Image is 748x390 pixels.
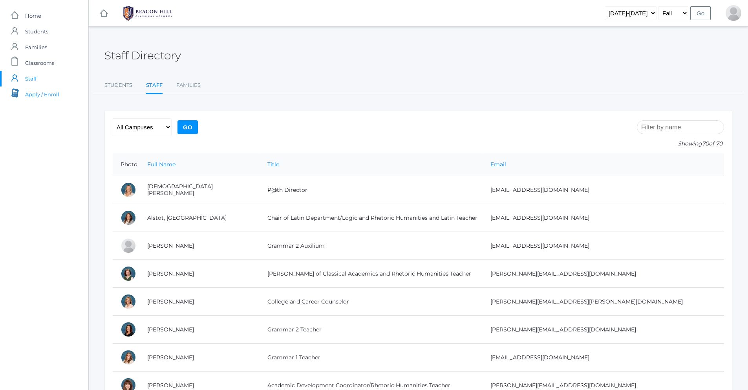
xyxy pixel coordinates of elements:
span: Students [25,24,48,39]
td: Grammar 2 Teacher [260,316,483,344]
span: Apply / Enroll [25,86,59,102]
td: P@th Director [260,176,483,204]
td: [PERSON_NAME] [139,344,260,372]
td: Alstot, [GEOGRAPHIC_DATA] [139,204,260,232]
h2: Staff Directory [104,50,181,62]
div: Derrick Marzano [726,5,741,21]
a: Email [490,161,506,168]
input: Filter by name [637,120,724,134]
td: [DEMOGRAPHIC_DATA][PERSON_NAME] [139,176,260,204]
img: 1_BHCALogos-05.png [118,4,177,23]
td: [PERSON_NAME] [139,232,260,260]
input: Go [177,120,198,134]
div: Heather Albanese [121,182,136,198]
td: [PERSON_NAME] [139,288,260,316]
div: Emily Balli [121,322,136,337]
div: Jordan Alstot [121,210,136,226]
input: Go [690,6,711,20]
th: Photo [113,153,139,176]
a: Students [104,77,132,93]
span: Families [25,39,47,55]
a: Staff [146,77,163,94]
td: [PERSON_NAME] [139,260,260,288]
div: Liv Barber [121,350,136,365]
a: Full Name [147,161,176,168]
td: [PERSON_NAME][EMAIL_ADDRESS][PERSON_NAME][DOMAIN_NAME] [483,288,724,316]
td: [EMAIL_ADDRESS][DOMAIN_NAME] [483,176,724,204]
div: Maureen Baldwin [121,266,136,281]
a: Families [176,77,201,93]
td: [PERSON_NAME][EMAIL_ADDRESS][DOMAIN_NAME] [483,316,724,344]
span: Classrooms [25,55,54,71]
a: Title [267,161,279,168]
td: [PERSON_NAME][EMAIL_ADDRESS][DOMAIN_NAME] [483,260,724,288]
td: [EMAIL_ADDRESS][DOMAIN_NAME] [483,204,724,232]
p: Showing of 70 [637,140,724,148]
td: Chair of Latin Department/Logic and Rhetoric Humanities and Latin Teacher [260,204,483,232]
td: [PERSON_NAME] [139,316,260,344]
span: Home [25,8,41,24]
span: Staff [25,71,37,86]
td: Grammar 2 Auxilium [260,232,483,260]
td: [EMAIL_ADDRESS][DOMAIN_NAME] [483,344,724,372]
td: [PERSON_NAME] of Classical Academics and Rhetoric Humanities Teacher [260,260,483,288]
span: 70 [702,140,709,147]
td: [EMAIL_ADDRESS][DOMAIN_NAME] [483,232,724,260]
div: Lisa Balikian [121,294,136,309]
td: Grammar 1 Teacher [260,344,483,372]
td: College and Career Counselor [260,288,483,316]
div: Sarah Armstrong [121,238,136,254]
